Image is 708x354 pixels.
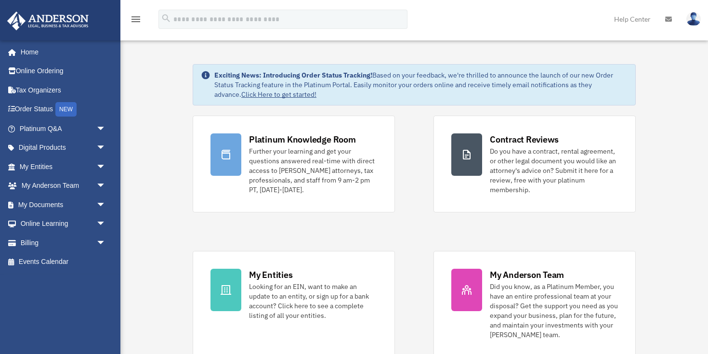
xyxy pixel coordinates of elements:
[96,119,116,139] span: arrow_drop_down
[96,176,116,196] span: arrow_drop_down
[249,146,377,195] div: Further your learning and get your questions answered real-time with direct access to [PERSON_NAM...
[96,157,116,177] span: arrow_drop_down
[490,269,564,281] div: My Anderson Team
[7,176,120,196] a: My Anderson Teamarrow_drop_down
[214,70,628,99] div: Based on your feedback, we're thrilled to announce the launch of our new Order Status Tracking fe...
[249,133,356,145] div: Platinum Knowledge Room
[7,80,120,100] a: Tax Organizers
[490,282,618,340] div: Did you know, as a Platinum Member, you have an entire professional team at your disposal? Get th...
[241,90,316,99] a: Click Here to get started!
[7,119,120,138] a: Platinum Q&Aarrow_drop_down
[96,138,116,158] span: arrow_drop_down
[7,214,120,234] a: Online Learningarrow_drop_down
[490,133,559,145] div: Contract Reviews
[433,116,636,212] a: Contract Reviews Do you have a contract, rental agreement, or other legal document you would like...
[7,138,120,157] a: Digital Productsarrow_drop_down
[96,233,116,253] span: arrow_drop_down
[7,157,120,176] a: My Entitiesarrow_drop_down
[214,71,372,79] strong: Exciting News: Introducing Order Status Tracking!
[55,102,77,117] div: NEW
[249,269,292,281] div: My Entities
[249,282,377,320] div: Looking for an EIN, want to make an update to an entity, or sign up for a bank account? Click her...
[193,116,395,212] a: Platinum Knowledge Room Further your learning and get your questions answered real-time with dire...
[7,233,120,252] a: Billingarrow_drop_down
[161,13,171,24] i: search
[7,195,120,214] a: My Documentsarrow_drop_down
[96,195,116,215] span: arrow_drop_down
[4,12,92,30] img: Anderson Advisors Platinum Portal
[7,100,120,119] a: Order StatusNEW
[7,42,116,62] a: Home
[7,62,120,81] a: Online Ordering
[130,17,142,25] a: menu
[96,214,116,234] span: arrow_drop_down
[490,146,618,195] div: Do you have a contract, rental agreement, or other legal document you would like an attorney's ad...
[130,13,142,25] i: menu
[7,252,120,272] a: Events Calendar
[686,12,701,26] img: User Pic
